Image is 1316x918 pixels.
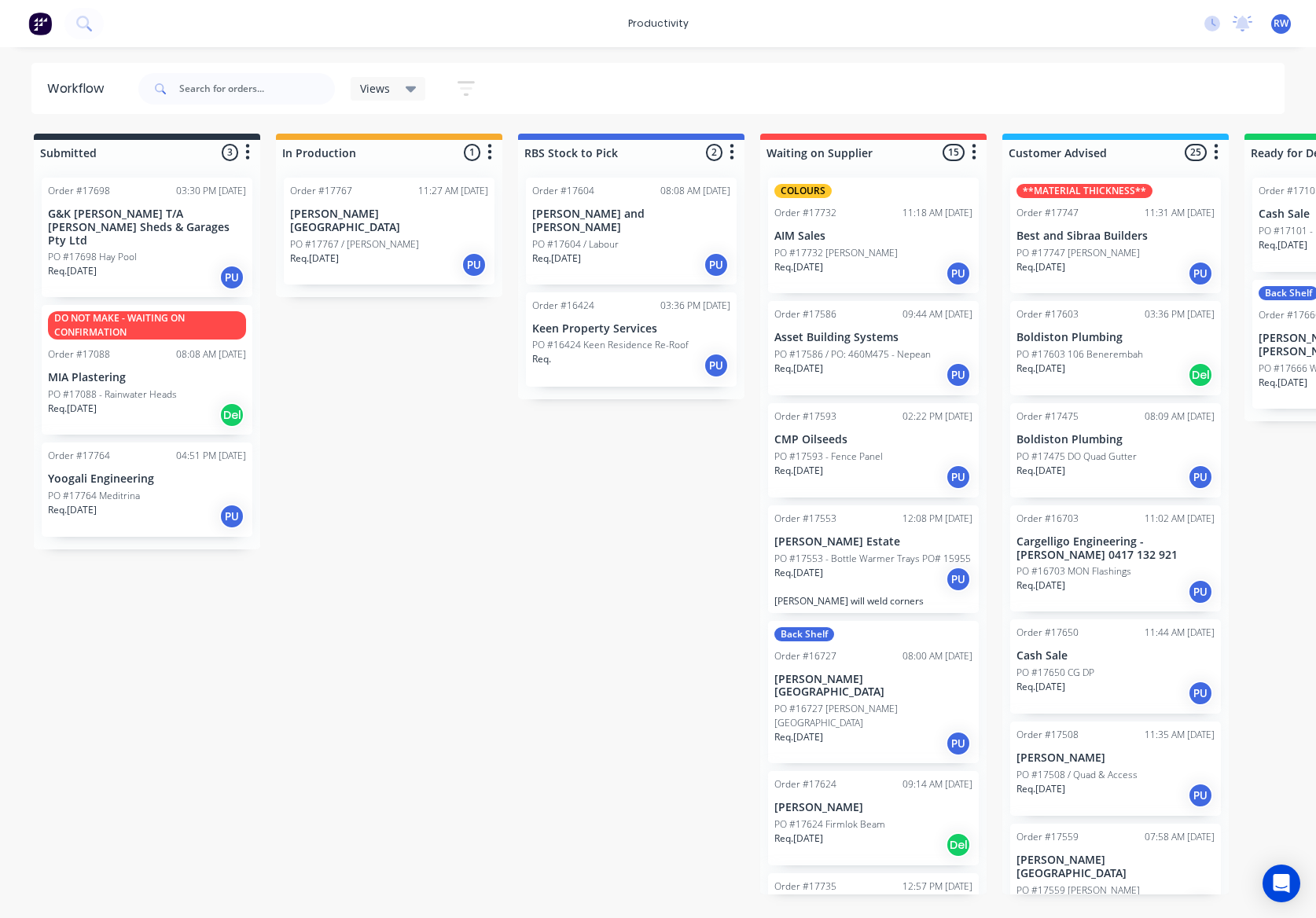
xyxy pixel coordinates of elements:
[774,409,836,424] div: Order #17593
[902,879,972,894] div: 12:57 PM [DATE]
[902,206,972,220] div: 11:18 AM [DATE]
[704,252,729,277] div: PU
[48,371,246,384] p: MIA Plastering
[48,207,246,247] p: G&K [PERSON_NAME] T/A [PERSON_NAME] Sheds & Garages Pty Ltd
[946,261,971,286] div: PU
[620,12,697,35] div: productivity
[1188,783,1213,808] div: PU
[774,347,931,362] p: PO #17586 / PO: 460M475 - Nepean
[774,730,823,744] p: Req. [DATE]
[1188,261,1213,286] div: PU
[1263,865,1300,902] div: Open Intercom Messenger
[1016,184,1152,198] div: **MATERIAL THICKNESS**
[1016,464,1065,478] p: Req. [DATE]
[774,512,836,526] div: Order #17553
[532,252,581,266] p: Req. [DATE]
[290,207,488,234] p: [PERSON_NAME][GEOGRAPHIC_DATA]
[1016,883,1140,898] p: PO #17559 [PERSON_NAME]
[48,489,140,503] p: PO #17764 Meditrina
[946,465,971,490] div: PU
[1188,465,1213,490] div: PU
[1010,619,1221,714] div: Order #1765011:44 AM [DATE]Cash SalePO #17650 CG DPReq.[DATE]PU
[768,621,979,764] div: Back ShelfOrder #1672708:00 AM [DATE][PERSON_NAME][GEOGRAPHIC_DATA]PO #16727 [PERSON_NAME][GEOGRA...
[774,450,883,464] p: PO #17593 - Fence Panel
[774,464,823,478] p: Req. [DATE]
[660,184,730,198] div: 08:08 AM [DATE]
[1145,206,1215,220] div: 11:31 AM [DATE]
[1016,347,1143,362] p: PO #17603 106 Benerembah
[902,409,972,424] div: 02:22 PM [DATE]
[48,250,137,264] p: PO #17698 Hay Pool
[1145,830,1215,844] div: 07:58 AM [DATE]
[660,299,730,313] div: 03:36 PM [DATE]
[47,79,112,98] div: Workflow
[48,347,110,362] div: Order #17088
[1016,535,1215,562] p: Cargelligo Engineering - [PERSON_NAME] 0417 132 921
[774,595,972,607] p: [PERSON_NAME] will weld corners
[774,552,971,566] p: PO #17553 - Bottle Warmer Trays PO# 15955
[774,627,834,641] div: Back Shelf
[1016,229,1215,243] p: Best and Sibraa Builders
[902,307,972,321] div: 09:44 AM [DATE]
[768,505,979,613] div: Order #1755312:08 PM [DATE][PERSON_NAME] EstatePO #17553 - Bottle Warmer Trays PO# 15955Req.[DATE...
[1016,564,1131,578] p: PO #16703 MON Flashings
[1016,768,1138,782] p: PO #17508 / Quad & Access
[768,178,979,293] div: COLOURSOrder #1773211:18 AM [DATE]AIM SalesPO #17732 [PERSON_NAME]Req.[DATE]PU
[902,777,972,791] div: 09:14 AM [DATE]
[946,567,971,592] div: PU
[418,184,488,198] div: 11:27 AM [DATE]
[526,292,737,387] div: Order #1642403:36 PM [DATE]Keen Property ServicesPO #16424 Keen Residence Re-RoofReq.PU
[774,702,972,730] p: PO #16727 [PERSON_NAME][GEOGRAPHIC_DATA]
[1016,578,1065,593] p: Req. [DATE]
[28,12,52,35] img: Factory
[902,512,972,526] div: 12:08 PM [DATE]
[774,649,836,663] div: Order #16727
[704,353,729,378] div: PU
[1016,782,1065,796] p: Req. [DATE]
[1016,433,1215,446] p: Boldiston Plumbing
[42,305,252,435] div: DO NOT MAKE - WAITING ON CONFIRMATIONOrder #1708808:08 AM [DATE]MIA PlasteringPO #17088 - Rainwat...
[1016,751,1215,765] p: [PERSON_NAME]
[774,229,972,243] p: AIM Sales
[1016,626,1079,640] div: Order #17650
[774,832,823,846] p: Req. [DATE]
[48,449,110,463] div: Order #17764
[48,503,97,517] p: Req. [DATE]
[1259,238,1307,252] p: Req. [DATE]
[1010,505,1221,612] div: Order #1670311:02 AM [DATE]Cargelligo Engineering - [PERSON_NAME] 0417 132 921PO #16703 MON Flash...
[774,801,972,814] p: [PERSON_NAME]
[774,566,823,580] p: Req. [DATE]
[946,832,971,857] div: Del
[1145,626,1215,640] div: 11:44 AM [DATE]
[774,206,836,220] div: Order #17732
[290,252,339,266] p: Req. [DATE]
[1010,722,1221,816] div: Order #1750811:35 AM [DATE][PERSON_NAME]PO #17508 / Quad & AccessReq.[DATE]PU
[902,649,972,663] div: 08:00 AM [DATE]
[774,673,972,700] p: [PERSON_NAME][GEOGRAPHIC_DATA]
[532,184,594,198] div: Order #17604
[768,301,979,395] div: Order #1758609:44 AM [DATE]Asset Building SystemsPO #17586 / PO: 460M475 - NepeanReq.[DATE]PU
[1010,178,1221,293] div: **MATERIAL THICKNESS**Order #1774711:31 AM [DATE]Best and Sibraa BuildersPO #17747 [PERSON_NAME]R...
[1016,450,1137,464] p: PO #17475 DO Quad Gutter
[1016,260,1065,274] p: Req. [DATE]
[532,237,619,252] p: PO #17604 / Labour
[1016,680,1065,694] p: Req. [DATE]
[176,449,246,463] div: 04:51 PM [DATE]
[360,80,390,97] span: Views
[946,731,971,756] div: PU
[1188,681,1213,706] div: PU
[774,331,972,344] p: Asset Building Systems
[1016,649,1215,663] p: Cash Sale
[48,402,97,416] p: Req. [DATE]
[1016,362,1065,376] p: Req. [DATE]
[532,322,730,336] p: Keen Property Services
[48,184,110,198] div: Order #17698
[1016,331,1215,344] p: Boldiston Plumbing
[774,246,898,260] p: PO #17732 [PERSON_NAME]
[1016,854,1215,880] p: [PERSON_NAME][GEOGRAPHIC_DATA]
[1188,579,1213,604] div: PU
[774,184,832,198] div: COLOURS
[774,817,885,832] p: PO #17624 Firmlok Beam
[1016,830,1079,844] div: Order #17559
[532,299,594,313] div: Order #16424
